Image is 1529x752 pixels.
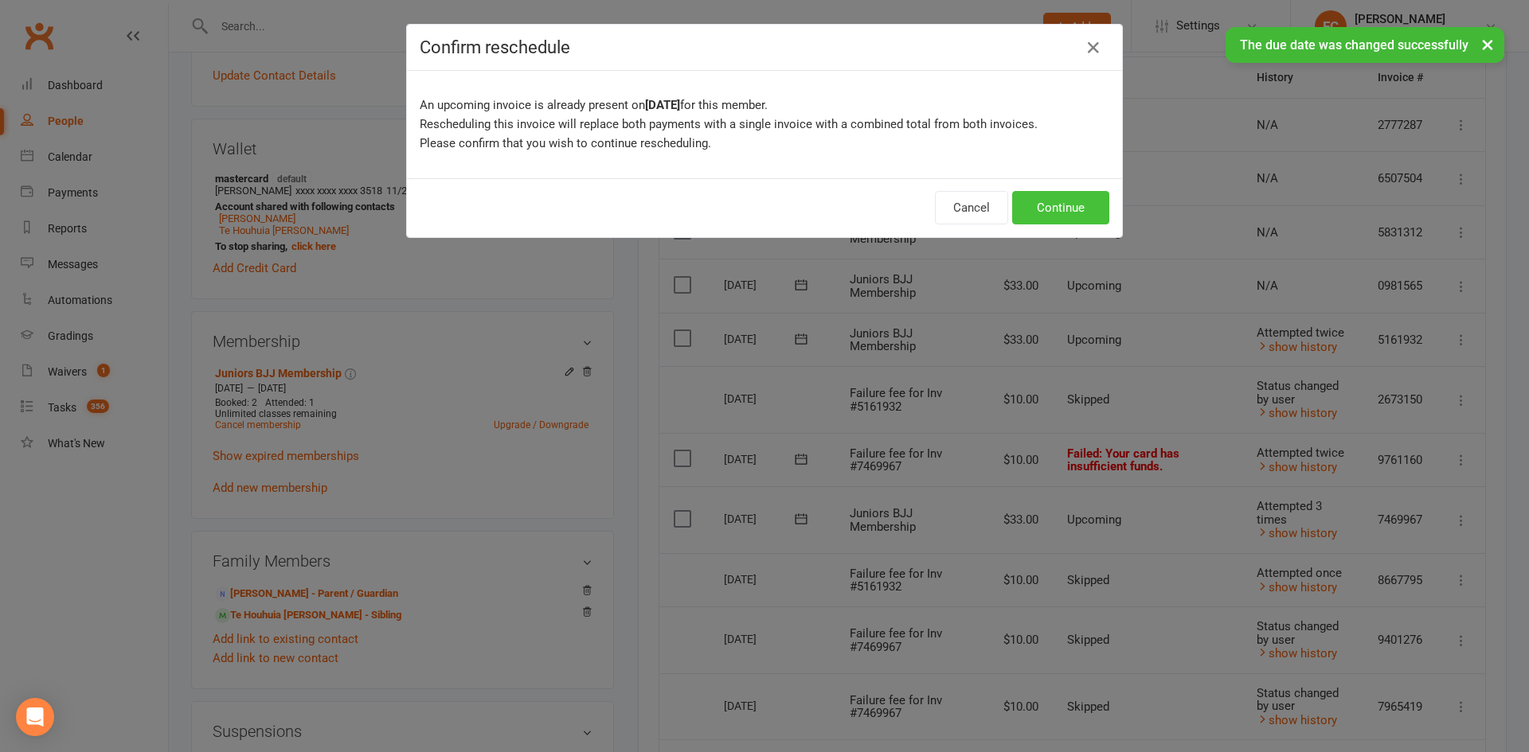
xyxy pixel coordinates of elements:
[1226,27,1504,63] div: The due date was changed successfully
[1012,191,1109,224] button: Continue
[935,191,1008,224] button: Cancel
[645,98,680,112] b: [DATE]
[16,698,54,736] div: Open Intercom Messenger
[420,95,1109,153] p: An upcoming invoice is already present on for this member. Rescheduling this invoice will replace...
[1473,27,1502,61] button: ×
